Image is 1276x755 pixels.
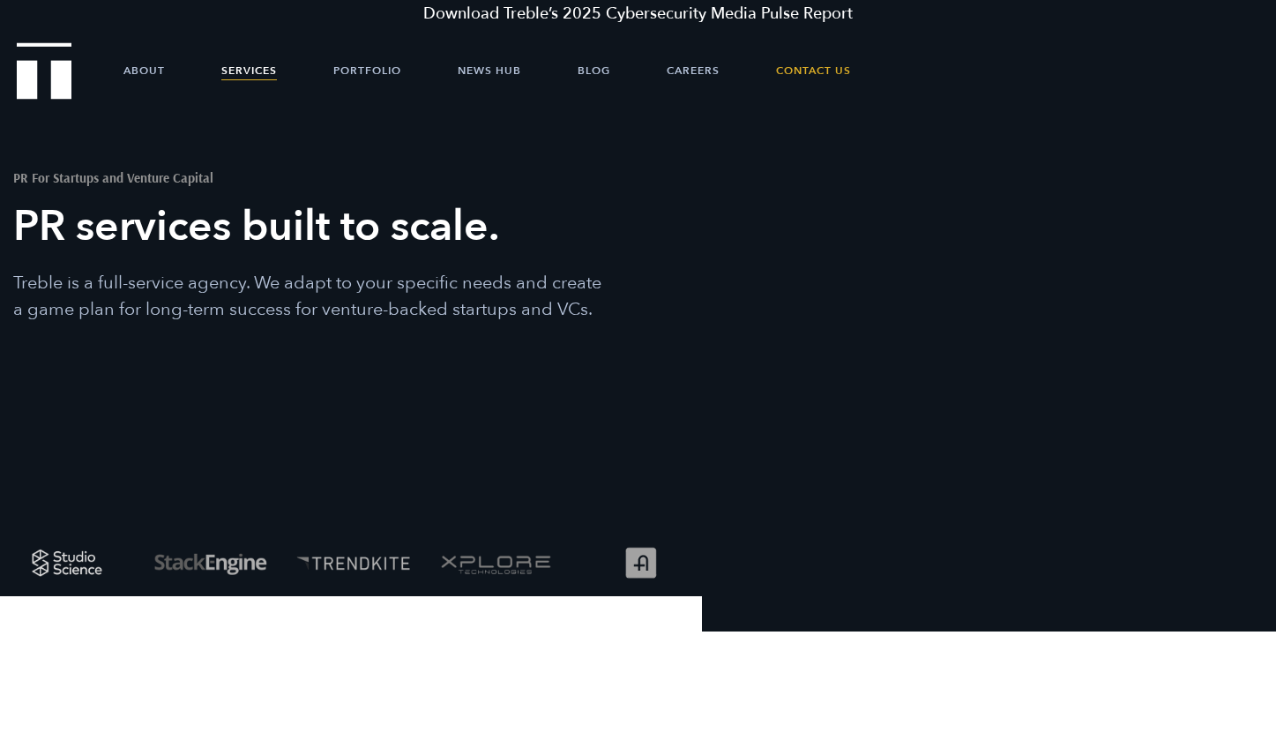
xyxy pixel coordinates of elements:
[571,529,705,596] img: Addvocate logo
[13,199,608,254] h1: PR services built to scale.
[286,529,420,596] img: TrendKite logo
[123,44,165,97] a: About
[333,44,401,97] a: Portfolio
[18,44,71,98] a: Treble Homepage
[13,270,608,323] p: Treble is a full-service agency. We adapt to your specific needs and create a game plan for long-...
[429,529,563,596] img: XPlore logo
[458,44,521,97] a: News Hub
[221,44,277,97] a: Services
[667,44,720,97] a: Careers
[143,529,277,596] img: StackEngine logo
[17,42,72,99] img: Treble logo
[13,171,608,184] h2: PR For Startups and Venture Capital
[776,44,851,97] a: Contact Us
[578,44,610,97] a: Blog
